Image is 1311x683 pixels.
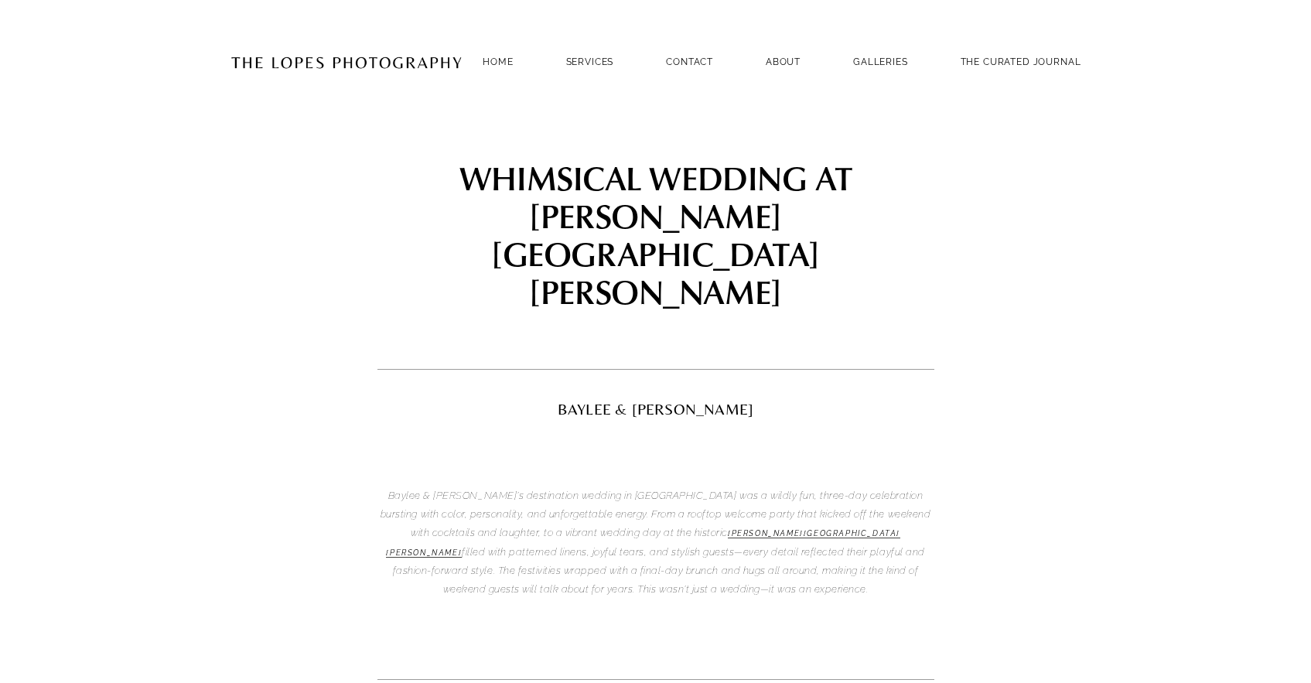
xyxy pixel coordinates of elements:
[393,546,928,596] em: filled with patterned linens, joyful tears, and stylish guests—every detail reflected their playf...
[377,159,934,310] h1: WHIMSICAL WEDDING AT [PERSON_NAME][GEOGRAPHIC_DATA][PERSON_NAME]
[381,490,934,539] em: Baylee & [PERSON_NAME]’s destination wedding in [GEOGRAPHIC_DATA] was a wildly fun, three-day cel...
[483,51,513,72] a: Home
[853,51,908,72] a: GALLERIES
[666,51,713,72] a: Contact
[377,401,934,417] h2: BAYLEE & [PERSON_NAME]
[961,51,1081,72] a: THE CURATED JOURNAL
[566,56,614,67] a: SERVICES
[386,529,900,557] a: [PERSON_NAME][GEOGRAPHIC_DATA][PERSON_NAME]
[386,529,900,556] em: [PERSON_NAME][GEOGRAPHIC_DATA][PERSON_NAME]
[766,51,801,72] a: ABOUT
[230,24,463,100] img: Portugal Wedding Photographer | The Lopes Photography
